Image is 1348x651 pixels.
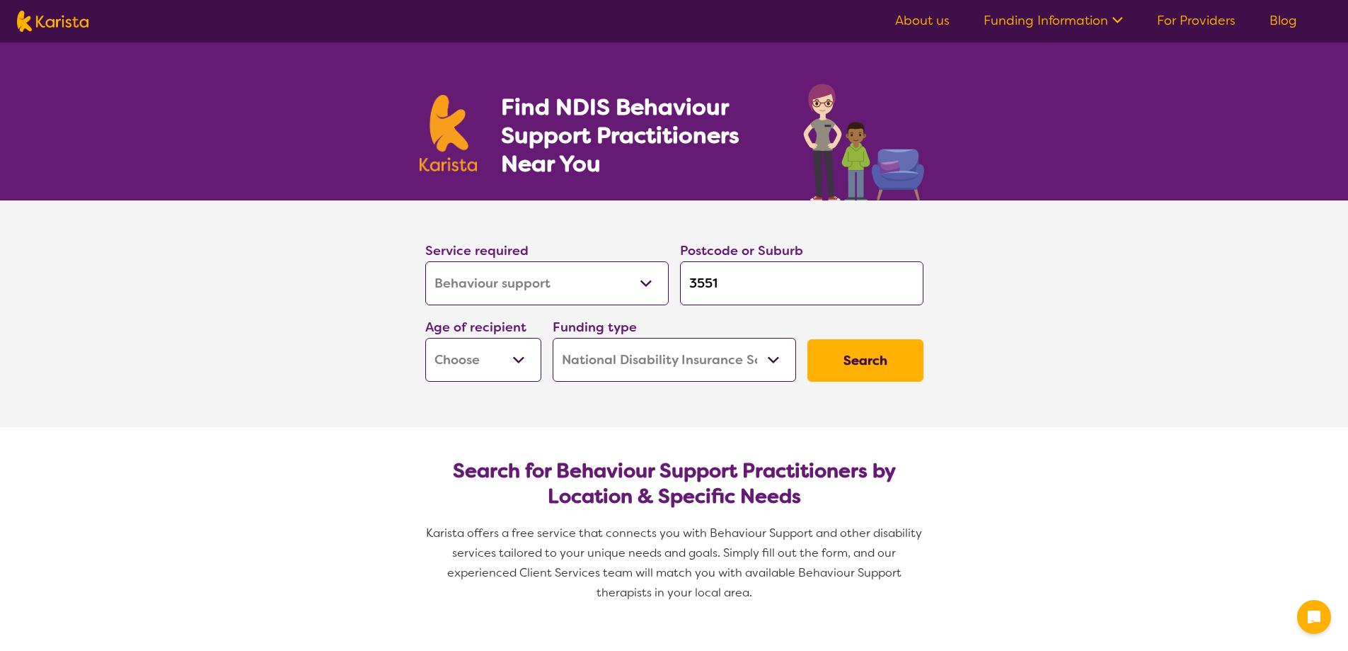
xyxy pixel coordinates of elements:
label: Service required [425,242,529,259]
img: behaviour-support [800,77,929,200]
h2: Search for Behaviour Support Practitioners by Location & Specific Needs [437,458,912,509]
label: Funding type [553,319,637,336]
label: Postcode or Suburb [680,242,803,259]
a: Funding Information [984,12,1123,29]
button: Search [807,339,923,382]
a: Blog [1269,12,1297,29]
img: Karista logo [420,95,478,171]
h1: Find NDIS Behaviour Support Practitioners Near You [501,93,775,178]
img: Karista logo [17,11,88,32]
input: Type [680,261,923,305]
a: About us [895,12,950,29]
label: Age of recipient [425,319,526,336]
p: Karista offers a free service that connects you with Behaviour Support and other disability servi... [420,523,929,603]
a: For Providers [1157,12,1235,29]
